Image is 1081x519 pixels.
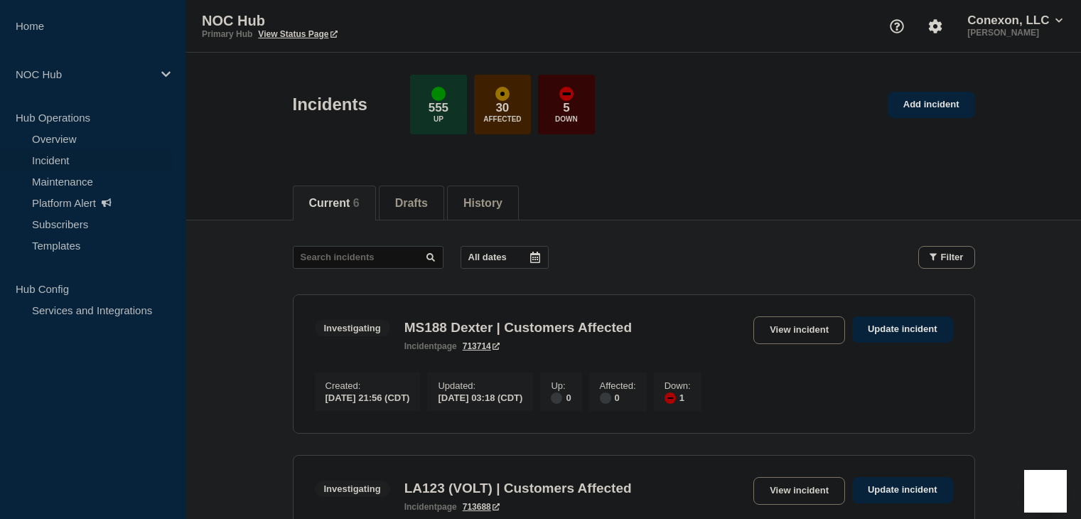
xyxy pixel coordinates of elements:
div: 1 [665,391,691,404]
span: incident [404,341,437,351]
div: down [559,87,574,101]
div: 0 [551,391,571,404]
span: Investigating [315,320,390,336]
h1: Incidents [293,95,367,114]
button: Conexon, LLC [964,14,1065,28]
p: 5 [563,101,569,115]
p: Affected : [600,380,636,391]
p: All dates [468,252,507,262]
span: incident [404,502,437,512]
div: 0 [600,391,636,404]
p: Down [555,115,578,123]
p: Created : [326,380,410,391]
span: Investigating [315,481,390,497]
button: Account settings [920,11,950,41]
a: 713688 [463,502,500,512]
p: page [404,341,457,351]
button: History [463,197,502,210]
a: Update incident [852,477,953,503]
div: affected [495,87,510,101]
a: Add incident [888,92,975,118]
h3: LA123 (VOLT) | Customers Affected [404,481,632,496]
p: Down : [665,380,691,391]
div: disabled [600,392,611,404]
button: Drafts [395,197,428,210]
a: 713714 [463,341,500,351]
button: All dates [461,246,549,269]
div: down [665,392,676,404]
span: 6 [353,197,360,209]
a: View incident [753,477,845,505]
h3: MS188 Dexter | Customers Affected [404,320,632,336]
div: [DATE] 21:56 (CDT) [326,391,410,403]
p: NOC Hub [16,68,152,80]
iframe: Help Scout Beacon - Open [1024,470,1067,513]
p: Affected [483,115,521,123]
button: Current 6 [309,197,360,210]
div: disabled [551,392,562,404]
p: 555 [429,101,448,115]
div: [DATE] 03:18 (CDT) [438,391,522,403]
p: Primary Hub [202,29,252,39]
p: [PERSON_NAME] [964,28,1065,38]
p: 30 [495,101,509,115]
p: Up : [551,380,571,391]
p: page [404,502,457,512]
button: Support [882,11,912,41]
button: Filter [918,246,975,269]
span: Filter [941,252,964,262]
a: View incident [753,316,845,344]
div: up [431,87,446,101]
p: Updated : [438,380,522,391]
p: NOC Hub [202,13,486,29]
p: Up [434,115,443,123]
input: Search incidents [293,246,443,269]
a: View Status Page [258,29,337,39]
a: Update incident [852,316,953,343]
